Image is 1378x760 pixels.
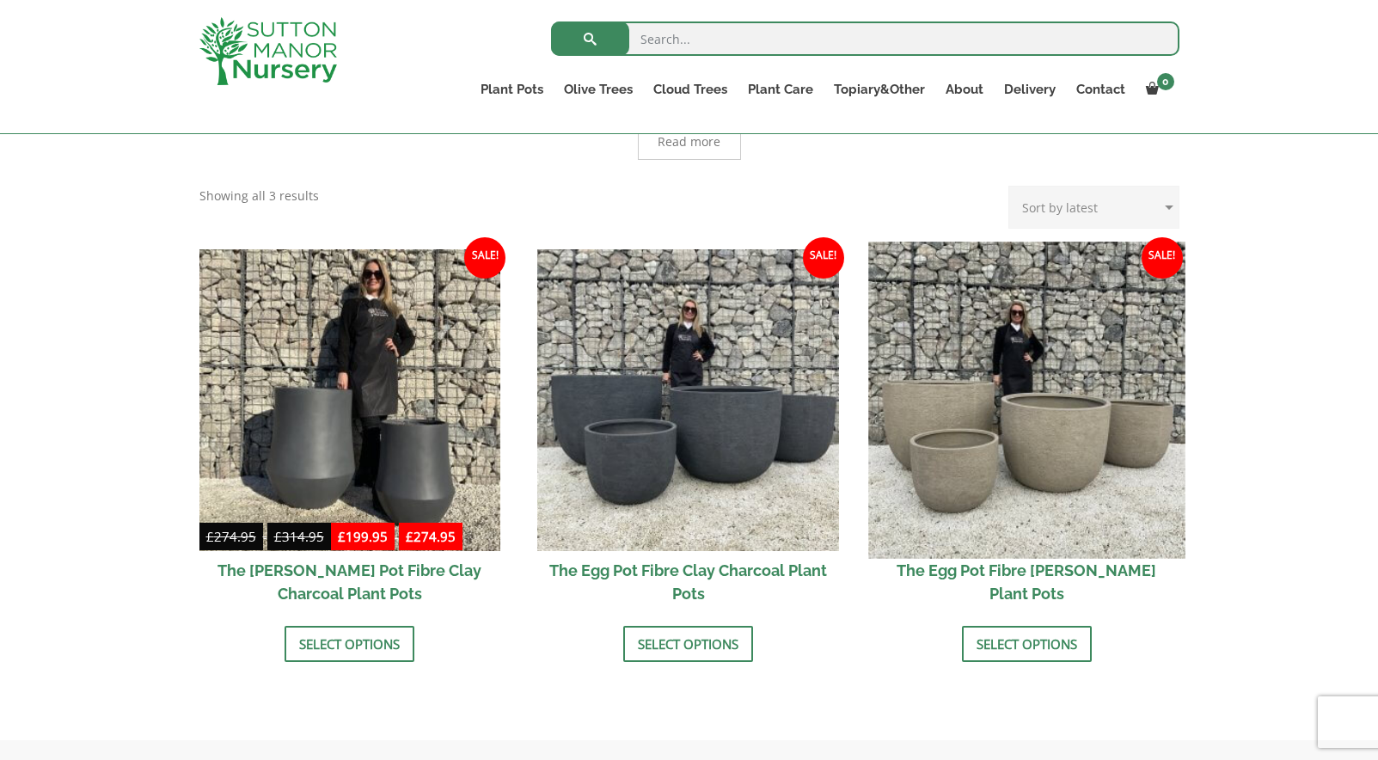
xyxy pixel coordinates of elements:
a: Cloud Trees [643,77,738,101]
a: Plant Pots [470,77,554,101]
img: The Egg Pot Fibre Clay Charcoal Plant Pots [537,249,839,551]
h2: The Egg Pot Fibre Clay Charcoal Plant Pots [537,551,839,613]
a: Sale! £274.95-£314.95 £199.95-£274.95 The [PERSON_NAME] Pot Fibre Clay Charcoal Plant Pots [199,249,501,613]
input: Search... [551,21,1179,56]
a: Olive Trees [554,77,643,101]
img: logo [199,17,337,85]
img: The Egg Pot Fibre Clay Champagne Plant Pots [868,242,1185,558]
span: £ [406,528,413,545]
p: Showing all 3 results [199,186,319,206]
del: - [199,526,331,551]
a: Sale! The Egg Pot Fibre [PERSON_NAME] Plant Pots [876,249,1178,613]
bdi: 199.95 [338,528,388,545]
span: 0 [1157,73,1174,90]
a: About [935,77,994,101]
a: Select options for “The Egg Pot Fibre Clay Charcoal Plant Pots” [623,626,753,662]
bdi: 314.95 [274,528,324,545]
ins: - [331,526,462,551]
span: Sale! [1142,237,1183,279]
a: Sale! The Egg Pot Fibre Clay Charcoal Plant Pots [537,249,839,613]
a: Topiary&Other [824,77,935,101]
span: £ [274,528,282,545]
span: Sale! [803,237,844,279]
a: Select options for “The Egg Pot Fibre Clay Champagne Plant Pots” [962,626,1092,662]
h2: The Egg Pot Fibre [PERSON_NAME] Plant Pots [876,551,1178,613]
a: Select options for “The Bien Hoa Pot Fibre Clay Charcoal Plant Pots” [285,626,414,662]
a: 0 [1136,77,1179,101]
select: Shop order [1008,186,1179,229]
h2: The [PERSON_NAME] Pot Fibre Clay Charcoal Plant Pots [199,551,501,613]
span: Read more [658,136,720,148]
img: The Bien Hoa Pot Fibre Clay Charcoal Plant Pots [199,249,501,551]
a: Plant Care [738,77,824,101]
a: Contact [1066,77,1136,101]
span: £ [206,528,214,545]
span: Sale! [464,237,505,279]
span: £ [338,528,346,545]
bdi: 274.95 [406,528,456,545]
bdi: 274.95 [206,528,256,545]
a: Delivery [994,77,1066,101]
